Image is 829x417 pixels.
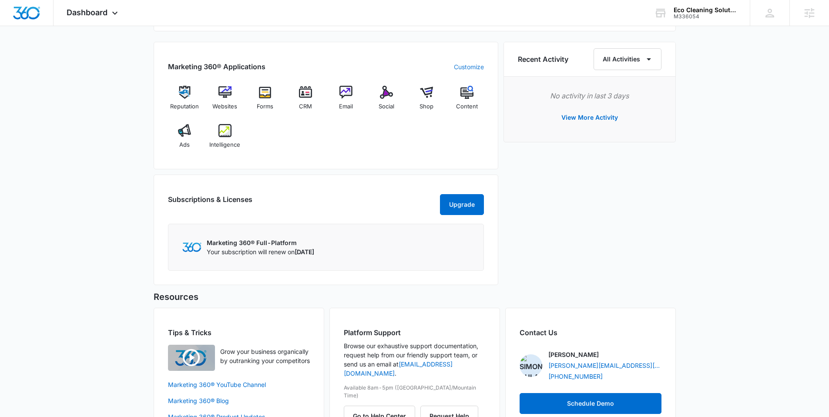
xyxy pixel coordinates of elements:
[379,102,394,111] span: Social
[295,248,314,256] span: [DATE]
[520,393,661,414] button: Schedule Demo
[168,124,201,155] a: Ads
[168,396,310,405] a: Marketing 360® Blog
[674,7,737,13] div: account name
[450,86,484,117] a: Content
[67,8,107,17] span: Dashboard
[410,86,443,117] a: Shop
[456,102,478,111] span: Content
[674,13,737,20] div: account id
[220,347,310,365] p: Grow your business organically by outranking your competitors
[212,102,237,111] span: Websites
[182,242,201,252] img: Marketing 360 Logo
[548,372,603,381] a: [PHONE_NUMBER]
[553,107,627,128] button: View More Activity
[170,102,199,111] span: Reputation
[168,86,201,117] a: Reputation
[548,361,661,370] a: [PERSON_NAME][EMAIL_ADDRESS][PERSON_NAME][DOMAIN_NAME]
[520,327,661,338] h2: Contact Us
[344,384,486,400] p: Available 8am-5pm ([GEOGRAPHIC_DATA]/Mountain Time)
[420,102,433,111] span: Shop
[168,61,265,72] h2: Marketing 360® Applications
[454,62,484,71] a: Customize
[339,102,353,111] span: Email
[168,345,215,371] img: Quick Overview Video
[154,290,676,303] h5: Resources
[209,141,240,149] span: Intelligence
[207,238,314,247] p: Marketing 360® Full-Platform
[179,141,190,149] span: Ads
[518,91,661,101] p: No activity in last 3 days
[257,102,273,111] span: Forms
[548,350,599,359] p: [PERSON_NAME]
[329,86,363,117] a: Email
[208,86,242,117] a: Websites
[299,102,312,111] span: CRM
[520,354,542,377] img: Simon Gulau
[369,86,403,117] a: Social
[440,194,484,215] button: Upgrade
[168,380,310,389] a: Marketing 360® YouTube Channel
[207,247,314,256] p: Your subscription will renew on
[168,194,252,212] h2: Subscriptions & Licenses
[248,86,282,117] a: Forms
[344,341,486,378] p: Browse our exhaustive support documentation, request help from our friendly support team, or send...
[168,327,310,338] h2: Tips & Tricks
[344,327,486,338] h2: Platform Support
[594,48,661,70] button: All Activities
[289,86,322,117] a: CRM
[208,124,242,155] a: Intelligence
[518,54,568,64] h6: Recent Activity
